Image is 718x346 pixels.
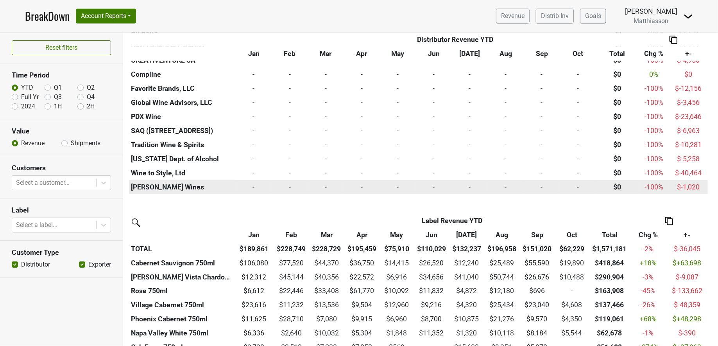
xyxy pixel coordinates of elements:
td: - [272,124,308,138]
th: $418,864 [589,256,630,270]
td: - [380,124,416,138]
td: - [272,138,308,152]
td: - [380,110,416,124]
td: - [560,67,596,81]
td: - [560,152,596,166]
label: Full Yr [21,92,39,102]
td: - [488,152,524,166]
th: Chg %: activate to sort column ascending [630,228,666,242]
th: +-: activate to sort column ascending [666,228,708,242]
td: - [236,124,272,138]
td: $13,536 [309,298,344,312]
td: $22,572 [344,270,380,284]
img: filter [129,216,141,228]
td: - [380,166,416,180]
td: - [236,96,272,110]
label: YTD [21,83,33,92]
td: $10,092 [380,284,414,298]
div: Revenue YTD [274,34,637,45]
th: May: activate to sort column ascending [380,47,416,61]
td: $40,356 [309,270,344,284]
label: Distributor [21,260,50,269]
th: Jun: activate to sort column ascending [416,47,452,61]
th: $195,459 [344,242,380,256]
th: [US_STATE] Dept. of Alcohol [129,152,236,166]
span: Distributor [417,36,451,43]
img: Dropdown Menu [684,12,693,21]
td: - [524,67,560,81]
td: $14,415 [380,256,414,270]
h3: Customers [12,164,111,172]
td: -100 % [639,110,669,124]
td: $10,032 [309,326,344,341]
button: Account Reports [76,9,136,23]
td: - [560,81,596,96]
td: - [344,124,380,138]
td: - [524,96,560,110]
td: $23,040 [519,298,555,312]
th: Tradition Wine & Spirits [129,138,236,152]
td: - [272,166,308,180]
label: 2H [87,102,95,111]
td: - [380,180,416,194]
td: $61,770 [344,284,380,298]
td: - [308,138,344,152]
div: Revenue YTD [276,216,628,226]
td: - [308,180,344,194]
td: - [524,138,560,152]
td: $26,520 [414,256,449,270]
td: $55,590 [519,256,555,270]
h3: Value [12,127,111,135]
th: Jun: activate to sort column ascending [414,228,449,242]
th: Mar: activate to sort column ascending [308,47,344,61]
td: - [416,81,452,96]
td: $25,434 [484,298,519,312]
td: $6,916 [380,270,414,284]
span: Label [422,217,440,225]
th: &nbsp;: activate to sort column ascending [129,228,235,242]
th: Village Cabernet 750ml [129,298,235,312]
td: - [416,138,452,152]
td: $-12,156 [669,81,708,96]
td: -100 % [639,96,669,110]
th: Jul: activate to sort column ascending [452,47,488,61]
td: $-10,281 [669,138,708,152]
td: - [452,124,488,138]
td: $-3,456 [669,96,708,110]
th: $151,020 [519,242,555,256]
td: - [236,180,272,194]
td: $6,336 [235,326,274,341]
td: - [308,166,344,180]
th: $0 [596,81,639,96]
td: $1,320 [449,326,484,341]
th: Total: activate to sort column ascending [589,228,630,242]
td: - [452,67,488,81]
th: Favorite Brands, LLC [129,81,236,96]
th: Aug: activate to sort column ascending [484,228,519,242]
th: $0 [596,166,639,180]
th: Total: activate to sort column ascending [596,47,639,61]
td: - [272,110,308,124]
td: - [344,138,380,152]
td: - [452,138,488,152]
td: $-48,359 [666,298,708,312]
td: - [308,67,344,81]
td: - [272,96,308,110]
td: $45,144 [274,270,309,284]
th: Oct: activate to sort column ascending [555,228,589,242]
td: - [236,152,272,166]
th: $189,861 [235,242,274,256]
td: - [236,166,272,180]
th: &nbsp;: activate to sort column ascending [129,47,236,61]
th: Compline [129,67,236,81]
td: - [452,180,488,194]
th: $110,029 [414,242,449,256]
td: -100 % [639,152,669,166]
th: [PERSON_NAME] Vista Chardonnay 750ml [129,270,235,284]
th: $196,958 [484,242,519,256]
td: - [416,180,452,194]
td: - [488,110,524,124]
h3: Time Period [12,71,111,79]
td: -100 % [639,124,669,138]
td: - [344,81,380,96]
